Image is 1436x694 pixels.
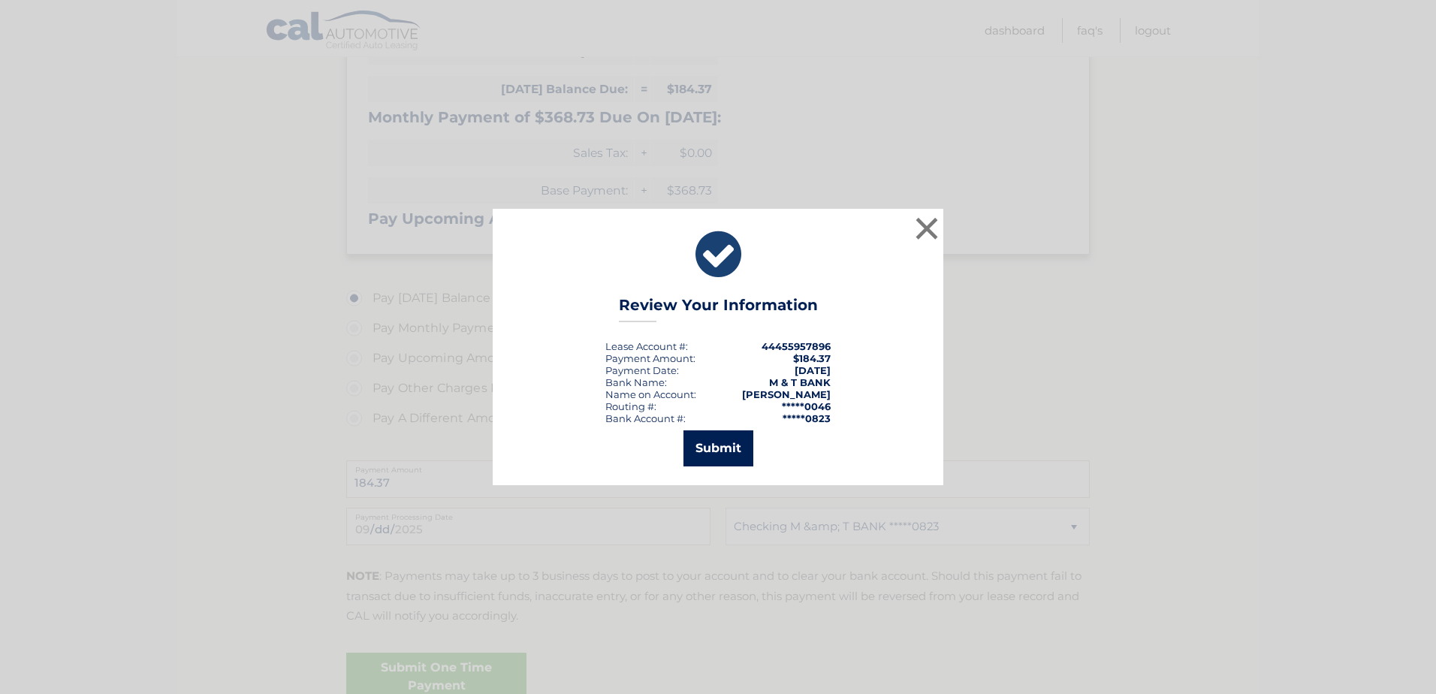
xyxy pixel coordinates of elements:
[605,352,695,364] div: Payment Amount:
[795,364,831,376] span: [DATE]
[605,412,686,424] div: Bank Account #:
[605,400,656,412] div: Routing #:
[605,340,688,352] div: Lease Account #:
[769,376,831,388] strong: M & T BANK
[793,352,831,364] span: $184.37
[742,388,831,400] strong: [PERSON_NAME]
[605,388,696,400] div: Name on Account:
[619,296,818,322] h3: Review Your Information
[605,364,677,376] span: Payment Date
[912,213,942,243] button: ×
[762,340,831,352] strong: 44455957896
[683,430,753,466] button: Submit
[605,364,679,376] div: :
[605,376,667,388] div: Bank Name:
